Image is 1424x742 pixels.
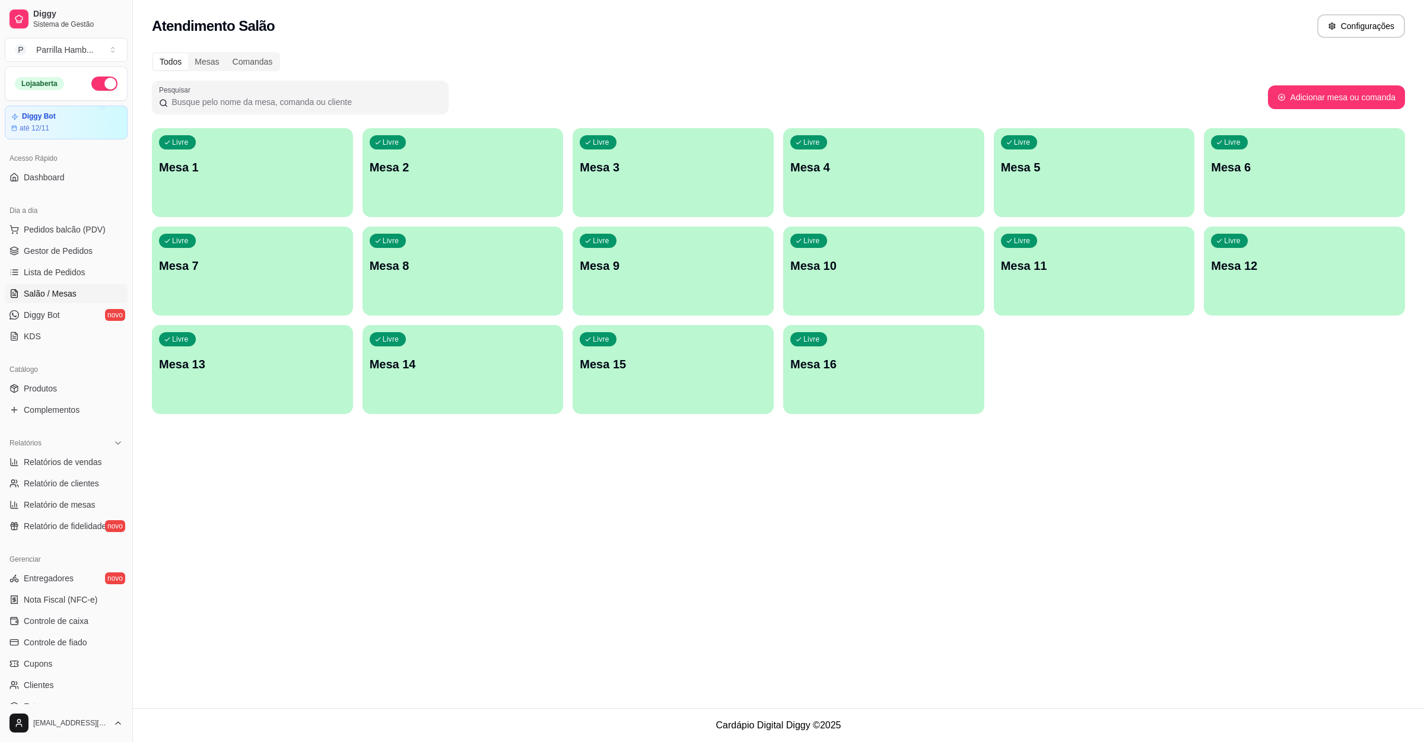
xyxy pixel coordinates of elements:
span: Produtos [24,383,57,394]
p: Livre [593,236,609,246]
div: Dia a dia [5,201,128,220]
a: Produtos [5,379,128,398]
p: Livre [803,236,820,246]
button: LivreMesa 11 [994,227,1195,316]
h2: Atendimento Salão [152,17,275,36]
span: Diggy [33,9,123,20]
span: Relatório de clientes [24,477,99,489]
p: Livre [803,138,820,147]
button: LivreMesa 6 [1204,128,1405,217]
span: Estoque [24,700,54,712]
button: LivreMesa 8 [363,227,564,316]
input: Pesquisar [168,96,441,108]
p: Livre [1224,138,1241,147]
button: LivreMesa 7 [152,227,353,316]
a: Cupons [5,654,128,673]
span: Controle de caixa [24,615,88,627]
div: Loja aberta [15,77,64,90]
p: Mesa 12 [1211,257,1398,274]
p: Livre [172,138,189,147]
a: Entregadoresnovo [5,569,128,588]
p: Mesa 16 [790,356,977,372]
button: LivreMesa 12 [1204,227,1405,316]
p: Livre [1014,138,1031,147]
div: Todos [153,53,188,70]
span: Nota Fiscal (NFC-e) [24,594,97,606]
div: Parrilla Hamb ... [36,44,93,56]
p: Mesa 10 [790,257,977,274]
a: Diggy Botaté 12/11 [5,106,128,139]
span: Controle de fiado [24,636,87,648]
div: Catálogo [5,360,128,379]
p: Mesa 3 [580,159,767,176]
button: LivreMesa 13 [152,325,353,414]
p: Livre [593,335,609,344]
label: Pesquisar [159,85,195,95]
p: Mesa 5 [1001,159,1188,176]
button: LivreMesa 4 [783,128,984,217]
a: Salão / Mesas [5,284,128,303]
article: até 12/11 [20,123,49,133]
a: Estoque [5,697,128,716]
span: Sistema de Gestão [33,20,123,29]
button: Select a team [5,38,128,62]
a: DiggySistema de Gestão [5,5,128,33]
p: Mesa 4 [790,159,977,176]
p: Mesa 14 [370,356,557,372]
span: Gestor de Pedidos [24,245,93,257]
p: Mesa 15 [580,356,767,372]
div: Comandas [226,53,279,70]
button: LivreMesa 15 [573,325,774,414]
a: Controle de fiado [5,633,128,652]
a: Lista de Pedidos [5,263,128,282]
p: Mesa 9 [580,257,767,274]
a: Gestor de Pedidos [5,241,128,260]
button: LivreMesa 10 [783,227,984,316]
span: Lista de Pedidos [24,266,85,278]
button: LivreMesa 1 [152,128,353,217]
p: Mesa 6 [1211,159,1398,176]
button: LivreMesa 14 [363,325,564,414]
span: Relatório de fidelidade [24,520,106,532]
p: Mesa 7 [159,257,346,274]
p: Mesa 8 [370,257,557,274]
button: Pedidos balcão (PDV) [5,220,128,239]
a: Relatórios de vendas [5,453,128,472]
p: Mesa 1 [159,159,346,176]
a: Complementos [5,400,128,419]
a: Nota Fiscal (NFC-e) [5,590,128,609]
button: LivreMesa 2 [363,128,564,217]
a: Relatório de mesas [5,495,128,514]
p: Livre [593,138,609,147]
p: Livre [172,335,189,344]
span: [EMAIL_ADDRESS][DOMAIN_NAME] [33,718,109,728]
footer: Cardápio Digital Diggy © 2025 [133,708,1424,742]
span: Cupons [24,658,52,670]
span: Complementos [24,404,80,416]
a: Dashboard [5,168,128,187]
button: Alterar Status [91,77,117,91]
a: Relatório de fidelidadenovo [5,517,128,536]
a: Clientes [5,676,128,695]
p: Mesa 2 [370,159,557,176]
p: Livre [1014,236,1031,246]
button: [EMAIL_ADDRESS][DOMAIN_NAME] [5,709,128,737]
span: Relatório de mesas [24,499,96,511]
div: Mesas [188,53,225,70]
p: Livre [383,138,399,147]
span: KDS [24,330,41,342]
p: Livre [383,335,399,344]
button: LivreMesa 5 [994,128,1195,217]
p: Livre [383,236,399,246]
p: Livre [803,335,820,344]
span: Entregadores [24,572,74,584]
span: Relatórios [9,438,42,448]
span: Pedidos balcão (PDV) [24,224,106,235]
span: P [15,44,27,56]
p: Mesa 11 [1001,257,1188,274]
a: Relatório de clientes [5,474,128,493]
article: Diggy Bot [22,112,56,121]
p: Livre [1224,236,1241,246]
span: Relatórios de vendas [24,456,102,468]
span: Dashboard [24,171,65,183]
